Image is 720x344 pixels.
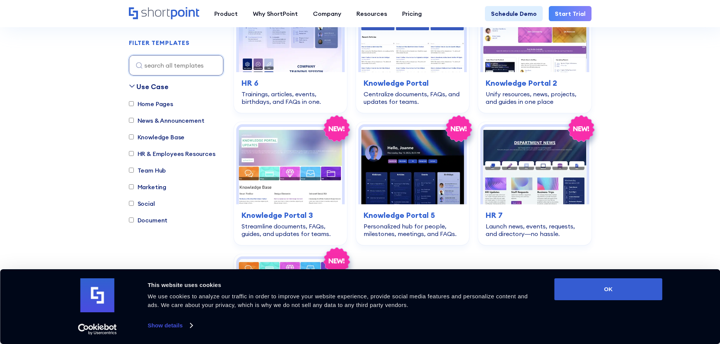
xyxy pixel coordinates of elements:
[129,99,173,108] label: Home Pages
[242,90,339,105] div: Trainings, articles, events, birthdays, and FAQs in one.
[486,90,584,105] div: Unify resources, news, projects, and guides in one place
[402,9,422,18] div: Pricing
[242,77,339,89] h3: HR 6
[129,7,199,20] a: Home
[129,40,190,46] div: FILTER TEMPLATES
[81,278,115,312] img: logo
[486,210,584,221] h3: HR 7
[395,6,429,21] a: Pricing
[129,182,167,191] label: Marketing
[253,9,298,18] div: Why ShortPoint
[129,185,134,190] input: Marketing
[239,259,342,336] img: Knowledge Portal 4 – SharePoint Wiki Template: Centralize company news, events, highlights, and r...
[234,122,347,245] a: Knowledge Portal 3 – Best SharePoint Template For Knowledge Base: Streamline documents, FAQs, gui...
[242,222,339,238] div: Streamline documents, FAQs, guides, and updates for teams.
[148,281,537,290] div: This website uses cookies
[129,135,134,140] input: Knowledge Base
[129,151,134,156] input: HR & Employees Resources
[245,6,305,21] a: Why ShortPoint
[486,222,584,238] div: Launch news, events, requests, and directory—no hassle.
[364,90,461,105] div: Centralize documents, FAQs, and updates for teams.
[554,278,663,300] button: OK
[242,210,339,221] h3: Knowledge Portal 3
[486,77,584,89] h3: Knowledge Portal 2
[214,9,238,18] div: Product
[129,102,134,106] input: Home Pages
[148,320,192,331] a: Show details
[148,293,528,308] span: We use cookies to analyze our traffic in order to improve your website experience, provide social...
[549,6,591,21] a: Start Trial
[485,6,543,21] a: Schedule Demo
[129,199,155,208] label: Social
[305,6,349,21] a: Company
[356,122,469,245] a: Knowledge Portal 5 – SharePoint Profile Page: Personalized hub for people, milestones, meetings, ...
[478,122,591,245] a: HR 7 – HR SharePoint Template: Launch news, events, requests, and directory—no hassle.HR 7Launch ...
[136,82,169,92] div: Use Case
[356,9,387,18] div: Resources
[64,324,130,335] a: Usercentrics Cookiebot - opens in a new window
[129,201,134,206] input: Social
[239,127,342,204] img: Knowledge Portal 3 – Best SharePoint Template For Knowledge Base: Streamline documents, FAQs, gui...
[129,133,185,142] label: Knowledge Base
[129,118,134,123] input: News & Announcement
[364,210,461,221] h3: Knowledge Portal 5
[364,77,461,89] h3: Knowledge Portal
[313,9,341,18] div: Company
[361,127,464,204] img: Knowledge Portal 5 – SharePoint Profile Page: Personalized hub for people, milestones, meetings, ...
[349,6,395,21] a: Resources
[129,216,168,225] label: Document
[483,127,586,204] img: HR 7 – HR SharePoint Template: Launch news, events, requests, and directory—no hassle.
[129,168,134,173] input: Team Hub
[129,55,223,76] input: search all templates
[129,149,215,158] label: HR & Employees Resources
[129,166,166,175] label: Team Hub
[129,116,204,125] label: News & Announcement
[364,222,461,238] div: Personalized hub for people, milestones, meetings, and FAQs.
[129,218,134,223] input: Document
[207,6,245,21] a: Product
